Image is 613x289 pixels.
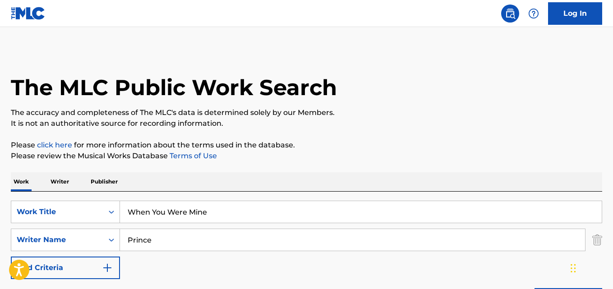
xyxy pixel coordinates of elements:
[592,229,602,251] img: Delete Criterion
[528,8,539,19] img: help
[571,255,576,282] div: Drag
[548,2,602,25] a: Log In
[11,257,120,279] button: Add Criteria
[11,172,32,191] p: Work
[11,140,602,151] p: Please for more information about the terms used in the database.
[11,74,337,101] h1: The MLC Public Work Search
[501,5,519,23] a: Public Search
[11,7,46,20] img: MLC Logo
[568,246,613,289] iframe: Chat Widget
[11,151,602,161] p: Please review the Musical Works Database
[17,234,98,245] div: Writer Name
[17,206,98,217] div: Work Title
[525,5,543,23] div: Help
[11,118,602,129] p: It is not an authoritative source for recording information.
[48,172,72,191] p: Writer
[11,107,602,118] p: The accuracy and completeness of The MLC's data is determined solely by our Members.
[102,262,113,273] img: 9d2ae6d4665cec9f34b9.svg
[505,8,516,19] img: search
[88,172,120,191] p: Publisher
[37,141,72,149] a: click here
[168,151,217,160] a: Terms of Use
